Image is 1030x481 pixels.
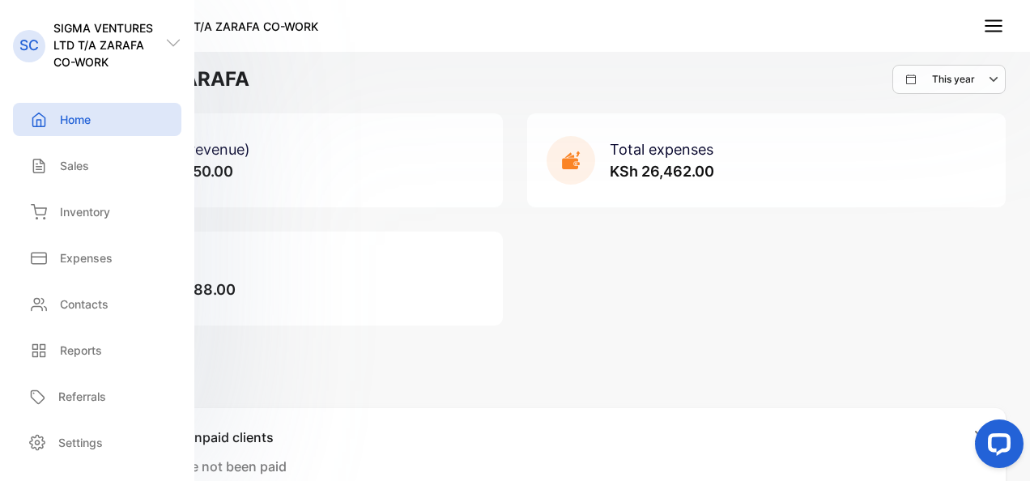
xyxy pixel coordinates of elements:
p: Sales [60,157,89,174]
p: Referrals [58,388,106,405]
iframe: LiveChat chat widget [962,413,1030,481]
p: SC [19,35,39,56]
p: Reports [60,342,102,359]
p: Contacts [60,296,109,313]
p: Inventory [60,203,110,220]
span: Total expenses [610,141,713,158]
p: To-do [24,374,1006,394]
button: This year [892,65,1006,94]
span: KSh 26,462.00 [610,163,714,180]
p: Settings [58,434,103,451]
p: Home [60,111,91,128]
p: Expenses [60,249,113,266]
p: SIGMA VENTURES LTD T/A ZARAFA CO-WORK [53,19,165,70]
p: This year [932,72,975,87]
